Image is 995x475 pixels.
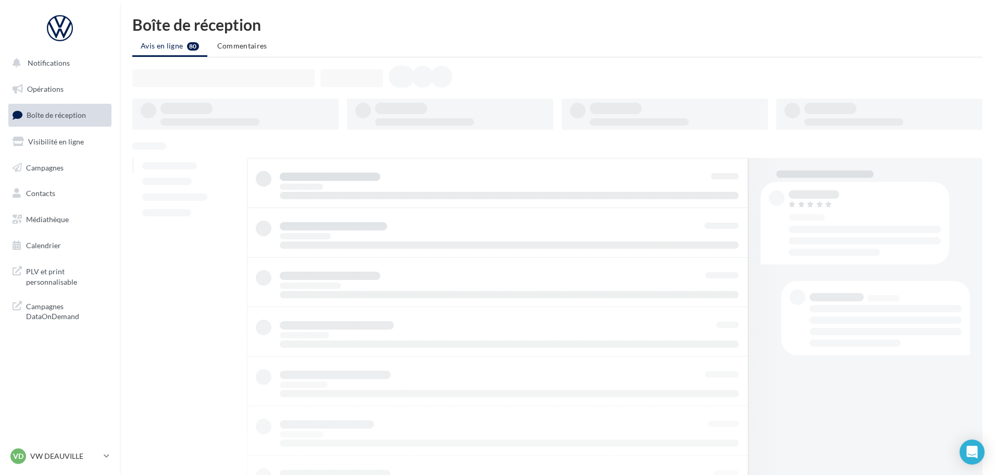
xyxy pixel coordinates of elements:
[27,111,86,119] span: Boîte de réception
[27,84,64,93] span: Opérations
[28,137,84,146] span: Visibilité en ligne
[26,299,107,322] span: Campagnes DataOnDemand
[26,163,64,172] span: Campagnes
[6,295,114,326] a: Campagnes DataOnDemand
[26,189,55,198] span: Contacts
[26,215,69,224] span: Médiathèque
[6,131,114,153] a: Visibilité en ligne
[28,58,70,67] span: Notifications
[6,52,109,74] button: Notifications
[6,209,114,230] a: Médiathèque
[6,182,114,204] a: Contacts
[6,235,114,257] a: Calendrier
[26,264,107,287] span: PLV et print personnalisable
[960,440,985,465] div: Open Intercom Messenger
[13,451,23,461] span: VD
[6,260,114,291] a: PLV et print personnalisable
[26,241,61,250] span: Calendrier
[132,17,982,32] div: Boîte de réception
[8,446,111,466] a: VD VW DEAUVILLE
[6,78,114,100] a: Opérations
[217,41,267,50] span: Commentaires
[6,157,114,179] a: Campagnes
[30,451,99,461] p: VW DEAUVILLE
[6,104,114,126] a: Boîte de réception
